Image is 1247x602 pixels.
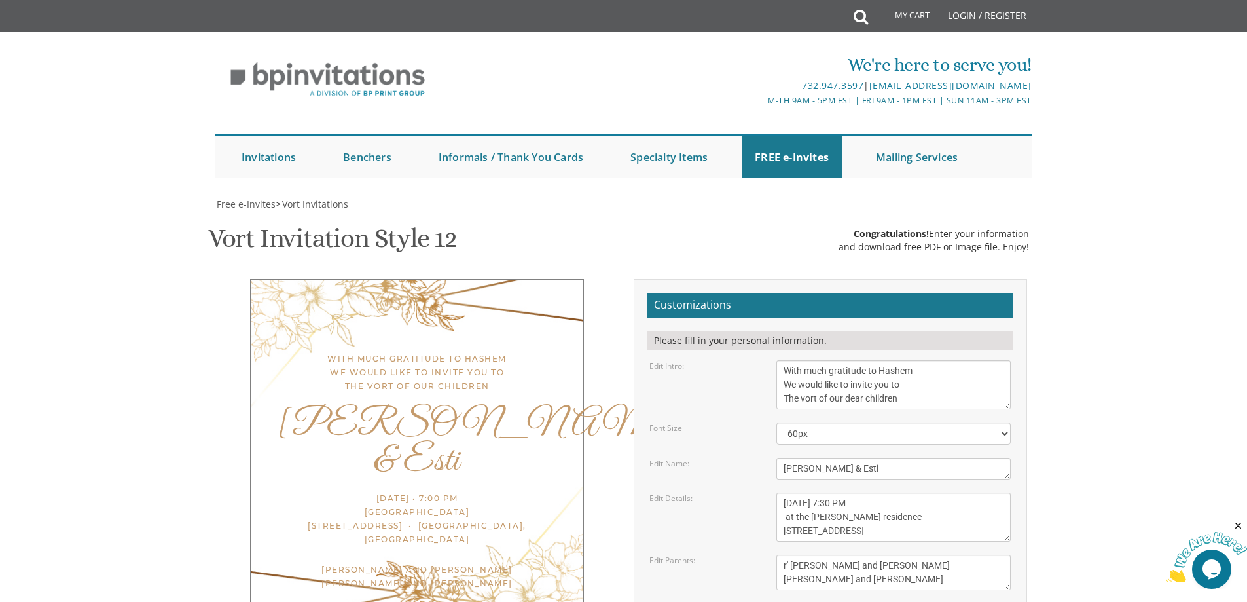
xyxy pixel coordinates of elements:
img: BP Invitation Loft [215,52,440,107]
h2: Customizations [647,293,1013,318]
textarea: [PERSON_NAME] and [PERSON_NAME] [PERSON_NAME] and [PERSON_NAME] [776,555,1011,590]
div: With much gratitude to Hashem We would like to invite you to The vort of our children [277,352,557,393]
textarea: With much gratitude to Hashem We would like to invite you to The vort of our children [776,360,1011,409]
span: Congratulations! [854,227,929,240]
div: Enter your information [839,227,1029,240]
a: 732.947.3597 [802,79,863,92]
a: Vort Invitations [281,198,348,210]
label: Edit Name: [649,458,689,469]
div: Please fill in your personal information. [647,331,1013,350]
textarea: [PERSON_NAME] & [PERSON_NAME] [776,458,1011,480]
a: FREE e-Invites [742,136,842,178]
div: [PERSON_NAME] & Esti [277,407,557,480]
a: Free e-Invites [215,198,276,210]
a: Benchers [330,136,405,178]
a: Informals / Thank You Cards [425,136,596,178]
a: My Cart [867,1,939,34]
label: Edit Details: [649,493,693,504]
a: Invitations [228,136,309,178]
label: Edit Intro: [649,360,684,371]
span: > [276,198,348,210]
a: [EMAIL_ADDRESS][DOMAIN_NAME] [869,79,1032,92]
h1: Vort Invitation Style 12 [208,224,457,263]
span: Vort Invitations [282,198,348,210]
a: Specialty Items [617,136,721,178]
div: [DATE] • 7:00 pm [GEOGRAPHIC_DATA] [STREET_ADDRESS] • [GEOGRAPHIC_DATA], [GEOGRAPHIC_DATA] [277,491,557,546]
div: | [488,78,1032,94]
div: We're here to serve you! [488,52,1032,78]
textarea: [DATE] • 7:00 pm [GEOGRAPHIC_DATA] [STREET_ADDRESS] • [GEOGRAPHIC_DATA], [GEOGRAPHIC_DATA] [776,493,1011,542]
div: [PERSON_NAME] and [PERSON_NAME] [PERSON_NAME] and [PERSON_NAME] [277,563,557,590]
a: Mailing Services [863,136,971,178]
label: Edit Parents: [649,555,695,566]
div: and download free PDF or Image file. Enjoy! [839,240,1029,254]
label: Font Size [649,423,682,434]
iframe: chat widget [1166,520,1247,582]
div: M-Th 9am - 5pm EST | Fri 9am - 1pm EST | Sun 11am - 3pm EST [488,94,1032,107]
span: Free e-Invites [217,198,276,210]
